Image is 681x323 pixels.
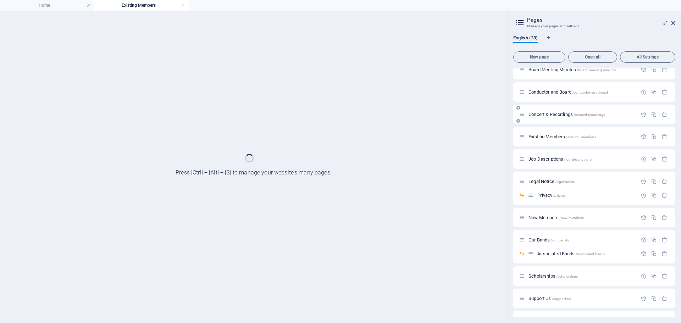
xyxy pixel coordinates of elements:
[571,55,614,59] span: Open all
[661,273,668,279] div: Remove
[552,297,571,301] span: /support-us
[553,194,566,197] span: /privacy
[641,156,647,162] div: Settings
[577,68,616,72] span: /board-meeting-minutes
[661,192,668,198] div: Remove
[651,251,657,257] div: Duplicate
[661,111,668,117] div: Remove
[641,134,647,140] div: Settings
[641,295,647,301] div: Settings
[537,193,566,198] span: Click to open page
[641,67,647,73] div: Settings
[651,178,657,184] div: Duplicate
[572,90,608,94] span: /conductor-and-board
[556,274,578,278] span: /scholarships
[526,67,637,72] div: Board Meeting Minutes/board-meeting-minutes
[555,180,575,184] span: /legal-notice
[550,238,569,242] span: /our-bands
[526,134,637,139] div: Existing Members/existing-members
[528,273,578,279] span: Scholarships
[516,55,562,59] span: New page
[94,1,189,9] h4: Existing Members
[528,112,605,117] span: Click to open page
[641,89,647,95] div: Settings
[661,251,668,257] div: Remove
[661,89,668,95] div: Remove
[528,67,616,72] span: Click to open page
[651,215,657,221] div: Duplicate
[651,237,657,243] div: Duplicate
[576,252,605,256] span: /associated-bands
[661,215,668,221] div: Remove
[526,90,637,94] div: Conductor and Board/conductor-and-board
[651,156,657,162] div: Duplicate
[623,55,672,59] span: All Settings
[566,135,596,139] span: /existing-members
[651,192,657,198] div: Duplicate
[651,134,657,140] div: Duplicate
[528,296,571,301] span: Support Us
[513,34,538,44] span: English (23)
[641,215,647,221] div: Settings
[641,178,647,184] div: Settings
[513,35,675,49] div: Language Tabs
[651,295,657,301] div: Duplicate
[651,67,657,73] div: Duplicate
[526,274,637,278] div: Scholarships/scholarships
[641,273,647,279] div: Settings
[661,67,668,73] div: Remove
[651,273,657,279] div: Duplicate
[651,89,657,95] div: Duplicate
[528,89,608,95] span: Click to open page
[526,296,637,301] div: Support Us/support-us
[661,156,668,162] div: Remove
[526,157,637,161] div: Job Descriptions/job-descriptions
[528,215,584,220] span: Click to open page
[526,112,637,117] div: Concert & Recordings/concert-recordings
[527,17,675,23] h2: Pages
[641,251,647,257] div: Settings
[661,237,668,243] div: Remove
[620,51,675,63] button: All Settings
[513,51,565,63] button: New page
[641,192,647,198] div: Settings
[564,157,591,161] span: /job-descriptions
[568,51,617,63] button: Open all
[661,295,668,301] div: Remove
[641,237,647,243] div: Settings
[574,113,605,117] span: /concert-recordings
[526,238,637,242] div: Our Bands/our-bands
[526,179,637,184] div: Legal Notice/legal-notice
[661,178,668,184] div: Remove
[535,251,637,256] div: Associated Bands/associated-bands
[528,134,596,139] span: Existing Members
[535,193,637,197] div: Privacy/privacy
[641,111,647,117] div: Settings
[528,179,575,184] span: Legal Notice
[559,216,584,220] span: /new-members
[527,23,661,29] h3: Manage your pages and settings
[661,134,668,140] div: Remove
[651,111,657,117] div: Duplicate
[528,237,569,243] span: Click to open page
[537,251,605,256] span: Click to open page
[528,156,592,162] span: Click to open page
[526,215,637,220] div: New Members/new-members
